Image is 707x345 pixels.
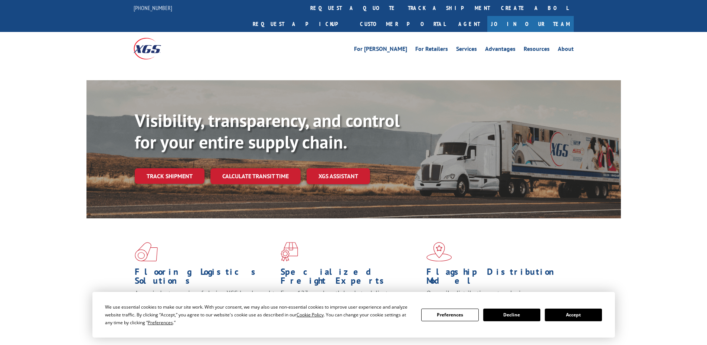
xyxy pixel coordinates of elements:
[451,16,487,32] a: Agent
[281,242,298,261] img: xgs-icon-focused-on-flooring-red
[426,289,563,306] span: Our agile distribution network gives you nationwide inventory management on demand.
[483,309,540,321] button: Decline
[421,309,478,321] button: Preferences
[247,16,354,32] a: Request a pickup
[135,168,204,184] a: Track shipment
[487,16,574,32] a: Join Our Team
[485,46,515,54] a: Advantages
[297,312,324,318] span: Cookie Policy
[135,109,400,153] b: Visibility, transparency, and control for your entire supply chain.
[545,309,602,321] button: Accept
[92,292,615,338] div: Cookie Consent Prompt
[281,289,421,322] p: From 123 overlength loads to delicate cargo, our experienced staff knows the best way to move you...
[134,4,172,12] a: [PHONE_NUMBER]
[105,303,412,326] div: We use essential cookies to make our site work. With your consent, we may also use non-essential ...
[426,267,567,289] h1: Flagship Distribution Model
[135,289,275,315] span: As an industry carrier of choice, XGS has brought innovation and dedication to flooring logistics...
[558,46,574,54] a: About
[148,319,173,326] span: Preferences
[281,267,421,289] h1: Specialized Freight Experts
[426,242,452,261] img: xgs-icon-flagship-distribution-model-red
[307,168,370,184] a: XGS ASSISTANT
[456,46,477,54] a: Services
[354,46,407,54] a: For [PERSON_NAME]
[354,16,451,32] a: Customer Portal
[524,46,550,54] a: Resources
[135,267,275,289] h1: Flooring Logistics Solutions
[415,46,448,54] a: For Retailers
[210,168,301,184] a: Calculate transit time
[135,242,158,261] img: xgs-icon-total-supply-chain-intelligence-red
